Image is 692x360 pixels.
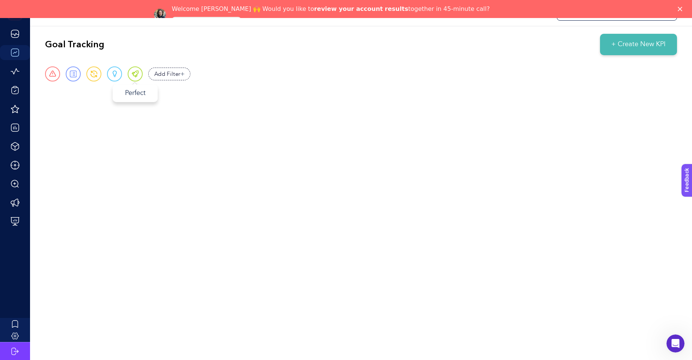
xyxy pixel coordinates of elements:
[385,5,408,12] b: results
[611,39,666,50] span: + Create New KPI
[5,2,29,8] span: Feedback
[154,9,166,21] img: Profile image for Neslihan
[113,84,158,102] span: Perfect
[181,72,184,76] img: add filter
[600,34,677,55] button: + Create New KPI
[314,5,383,12] b: review your account
[172,5,490,13] div: Welcome [PERSON_NAME] 🙌 Would you like to together in 45-minute call?
[172,17,241,26] a: Speak with an Expert
[45,39,104,51] h2: Goal Tracking
[666,334,684,352] iframe: Intercom live chat
[154,70,181,78] span: Add Filter
[678,7,685,11] div: Close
